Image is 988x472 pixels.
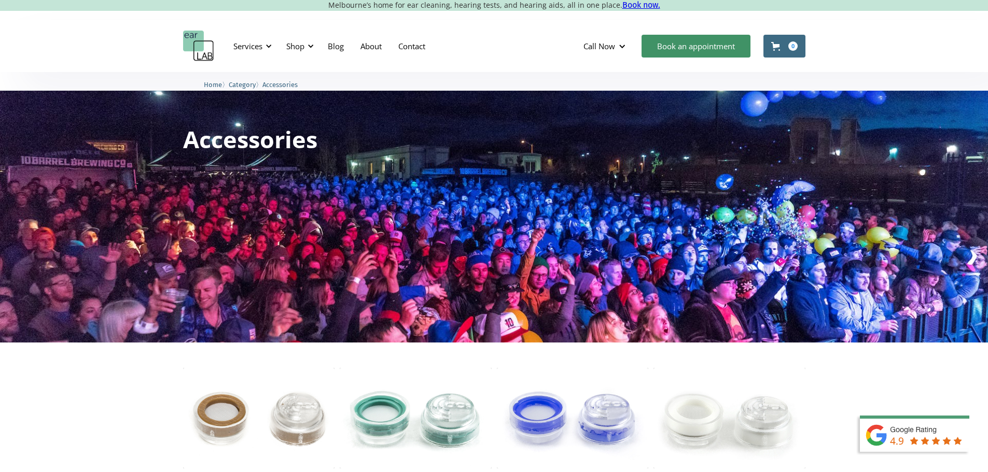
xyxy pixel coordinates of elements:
div: Shop [286,41,304,51]
span: Category [229,81,256,89]
div: 0 [788,41,798,51]
a: Accessories [262,79,298,89]
li: 〉 [204,79,229,90]
a: home [183,31,214,62]
a: Contact [390,31,434,61]
div: Services [227,31,275,62]
a: Blog [319,31,352,61]
img: ACS PRO15 Hearing Protection Filter [497,368,649,468]
div: Call Now [575,31,636,62]
img: ACS PRO10 Hearing Protection Filter [340,368,492,468]
a: Book an appointment [642,35,750,58]
h1: Accessories [183,127,317,151]
li: 〉 [229,79,262,90]
div: Services [233,41,262,51]
img: ACS PRO17 Hearing Protection Filter [653,368,805,468]
img: ACS PRO Impulse Hearing Protection Filter [183,368,335,468]
a: About [352,31,390,61]
div: Shop [280,31,317,62]
a: Open cart [763,35,805,58]
a: Home [204,79,222,89]
span: Home [204,81,222,89]
a: Category [229,79,256,89]
span: Accessories [262,81,298,89]
div: Call Now [583,41,615,51]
